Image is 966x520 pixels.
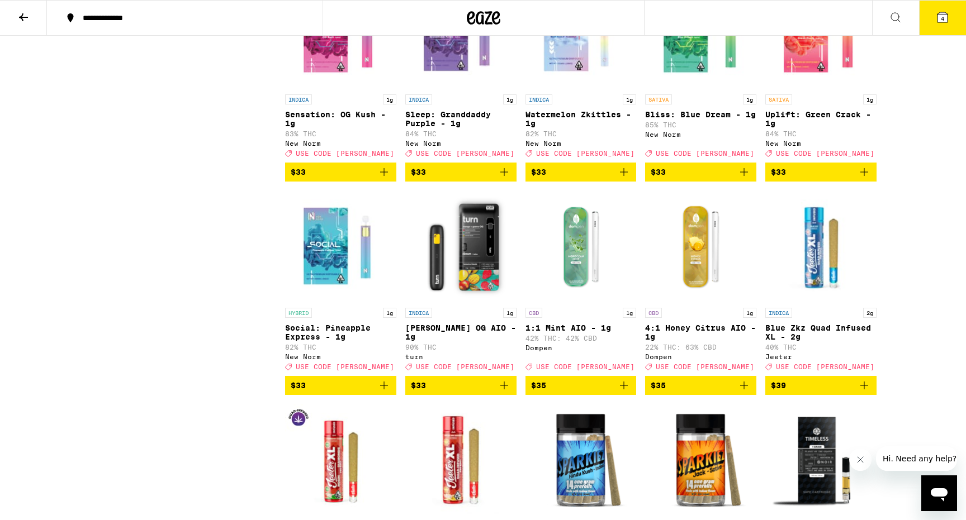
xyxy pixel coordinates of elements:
[405,323,517,341] p: [PERSON_NAME] OG AIO - 1g
[411,381,426,390] span: $33
[765,110,877,128] p: Uplift: Green Crack - 1g
[645,353,756,360] div: Dompen
[645,110,756,119] p: Bliss: Blue Dream - 1g
[296,363,394,370] span: USE CODE [PERSON_NAME]
[405,308,432,318] p: INDICA
[645,190,756,302] img: Dompen - 4:1 Honey Citrus AIO - 1g
[405,190,517,376] a: Open page for Mango Guava OG AIO - 1g from turn
[525,404,637,516] img: Sparkiez - Hindu Kush 14-Pack - 14g
[645,163,756,182] button: Add to bag
[405,190,517,302] img: turn - Mango Guava OG AIO - 1g
[531,168,546,176] span: $33
[525,190,637,376] a: Open page for 1:1 Mint AIO - 1g from Dompen
[291,381,306,390] span: $33
[285,140,396,147] div: New Norm
[765,323,877,341] p: Blue Zkz Quad Infused XL - 2g
[771,168,786,176] span: $33
[525,110,637,128] p: Watermelon Zkittles - 1g
[921,475,957,511] iframe: Button to launch messaging window
[651,381,666,390] span: $35
[743,308,756,318] p: 1g
[765,163,877,182] button: Add to bag
[405,353,517,360] div: turn
[765,140,877,147] div: New Norm
[743,94,756,104] p: 1g
[525,140,637,147] div: New Norm
[765,353,877,360] div: Jeeter
[941,15,944,22] span: 4
[405,140,517,147] div: New Norm
[405,344,517,351] p: 90% THC
[285,130,396,137] p: 83% THC
[411,168,426,176] span: $33
[849,449,872,471] iframe: Close message
[765,94,792,104] p: SATIVA
[405,404,517,516] img: Jeeter - Apple Fritter Quad Infused XL - 2g
[645,94,672,104] p: SATIVA
[765,344,877,351] p: 40% THC
[285,190,396,302] img: New Norm - Social: Pineapple Express - 1g
[525,308,542,318] p: CBD
[503,94,517,104] p: 1g
[291,168,306,176] span: $33
[776,363,874,370] span: USE CODE [PERSON_NAME]
[765,190,877,376] a: Open page for Blue Zkz Quad Infused XL - 2g from Jeeter
[645,308,662,318] p: CBD
[645,121,756,128] p: 85% THC
[765,130,877,137] p: 84% THC
[525,130,637,137] p: 82% THC
[285,404,396,516] img: Jeeter - Strawberry Cough Quad Infused XL - 2g
[285,163,396,182] button: Add to bag
[405,130,517,137] p: 84% THC
[405,110,517,128] p: Sleep: Granddaddy Purple - 1g
[623,308,636,318] p: 1g
[405,94,432,104] p: INDICA
[536,150,634,157] span: USE CODE [PERSON_NAME]
[383,94,396,104] p: 1g
[765,308,792,318] p: INDICA
[863,94,877,104] p: 1g
[536,363,634,370] span: USE CODE [PERSON_NAME]
[645,190,756,376] a: Open page for 4:1 Honey Citrus AIO - 1g from Dompen
[765,190,877,302] img: Jeeter - Blue Zkz Quad Infused XL - 2g
[531,381,546,390] span: $35
[765,376,877,395] button: Add to bag
[525,163,637,182] button: Add to bag
[645,376,756,395] button: Add to bag
[285,94,312,104] p: INDICA
[285,323,396,341] p: Social: Pineapple Express - 1g
[651,168,666,176] span: $33
[525,190,637,302] img: Dompen - 1:1 Mint AIO - 1g
[285,308,312,318] p: HYBRID
[525,323,637,332] p: 1:1 Mint AIO - 1g
[525,376,637,395] button: Add to bag
[296,150,394,157] span: USE CODE [PERSON_NAME]
[776,150,874,157] span: USE CODE [PERSON_NAME]
[645,131,756,138] div: New Norm
[383,308,396,318] p: 1g
[863,308,877,318] p: 2g
[285,344,396,351] p: 82% THC
[765,404,877,516] img: Timeless - NOIR: Planet of the Grapes - 1g
[285,353,396,360] div: New Norm
[656,363,754,370] span: USE CODE [PERSON_NAME]
[525,335,637,342] p: 42% THC: 42% CBD
[623,94,636,104] p: 1g
[645,323,756,341] p: 4:1 Honey Citrus AIO - 1g
[645,344,756,351] p: 22% THC: 63% CBD
[285,190,396,376] a: Open page for Social: Pineapple Express - 1g from New Norm
[416,363,514,370] span: USE CODE [PERSON_NAME]
[645,404,756,516] img: Sparkiez - Jack 14-Pack - 14g
[285,110,396,128] p: Sensation: OG Kush - 1g
[285,376,396,395] button: Add to bag
[919,1,966,35] button: 4
[771,381,786,390] span: $39
[405,376,517,395] button: Add to bag
[525,94,552,104] p: INDICA
[525,344,637,351] div: Dompen
[656,150,754,157] span: USE CODE [PERSON_NAME]
[416,150,514,157] span: USE CODE [PERSON_NAME]
[503,308,517,318] p: 1g
[405,163,517,182] button: Add to bag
